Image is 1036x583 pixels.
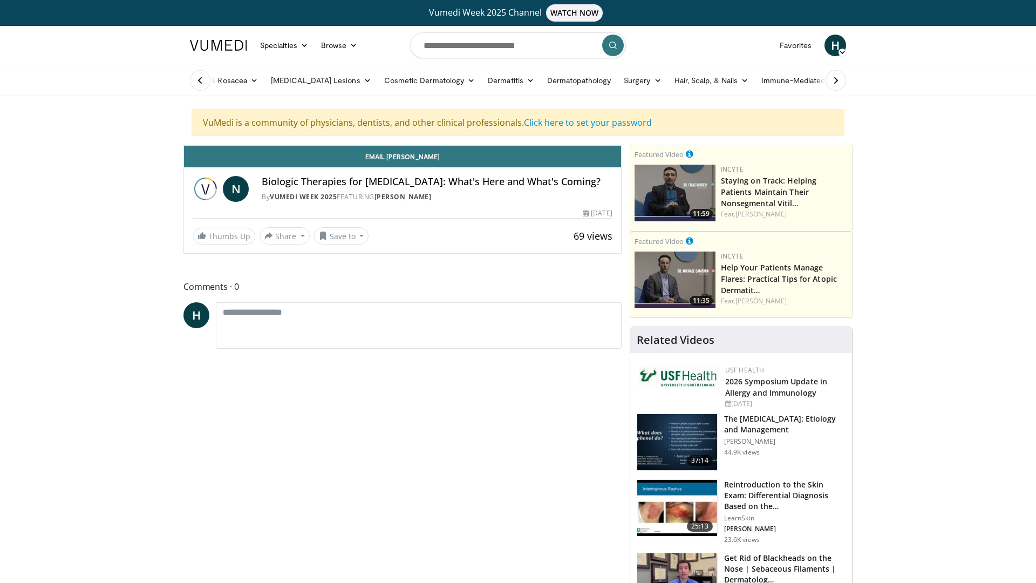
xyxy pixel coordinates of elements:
[192,109,844,136] div: VuMedi is a community of physicians, dentists, and other clinical professionals.
[735,296,787,306] a: [PERSON_NAME]
[262,176,612,188] h4: Biologic Therapies for [MEDICAL_DATA]: What's Here and What's Coming?
[687,455,713,466] span: 37:14
[183,70,264,91] a: Acne & Rosacea
[190,40,247,51] img: VuMedi Logo
[721,252,744,261] a: Incyte
[223,176,249,202] a: N
[264,70,378,91] a: [MEDICAL_DATA] Lesions
[721,209,848,219] div: Feat.
[725,365,765,375] a: USF Health
[184,146,621,167] a: Email [PERSON_NAME]
[721,175,817,208] a: Staying on Track: Helping Patients Maintain Their Nonsegmental Vitil…
[184,145,621,146] video-js: Video Player
[724,535,760,544] p: 23.6K views
[690,209,713,219] span: 11:59
[724,413,846,435] h3: The [MEDICAL_DATA]: Etiology and Management
[668,70,755,91] a: Hair, Scalp, & Nails
[314,227,369,245] button: Save to
[192,4,844,22] a: Vumedi Week 2025 ChannelWATCH NOW
[687,521,713,532] span: 25:13
[410,32,626,58] input: Search topics, interventions
[260,227,310,245] button: Share
[735,209,787,219] a: [PERSON_NAME]
[637,480,717,536] img: 022c50fb-a848-4cac-a9d8-ea0906b33a1b.150x105_q85_crop-smart_upscale.jpg
[635,165,715,221] img: fe0751a3-754b-4fa7-bfe3-852521745b57.png.150x105_q85_crop-smart_upscale.jpg
[637,414,717,470] img: c5af237d-e68a-4dd3-8521-77b3daf9ece4.150x105_q85_crop-smart_upscale.jpg
[270,192,337,201] a: Vumedi Week 2025
[824,35,846,56] a: H
[724,525,846,533] p: [PERSON_NAME]
[721,262,837,295] a: Help Your Patients Manage Flares: Practical Tips for Atopic Dermatit…
[724,479,846,512] h3: Reintroduction to the Skin Exam: Differential Diagnosis Based on the…
[315,35,364,56] a: Browse
[725,399,843,409] div: [DATE]
[639,365,720,389] img: 6ba8804a-8538-4002-95e7-a8f8012d4a11.png.150x105_q85_autocrop_double_scale_upscale_version-0.2.jpg
[635,150,684,159] small: Featured Video
[193,228,255,245] a: Thumbs Up
[721,296,848,306] div: Feat.
[254,35,315,56] a: Specialties
[725,376,827,398] a: 2026 Symposium Update in Allergy and Immunology
[374,192,432,201] a: [PERSON_NAME]
[635,165,715,221] a: 11:59
[637,334,714,347] h4: Related Videos
[773,35,818,56] a: Favorites
[721,165,744,174] a: Incyte
[378,70,481,91] a: Cosmetic Dermatology
[724,448,760,457] p: 44.9K views
[183,302,209,328] a: H
[690,296,713,306] span: 11:35
[481,70,541,91] a: Dermatitis
[546,4,603,22] span: WATCH NOW
[635,236,684,246] small: Featured Video
[193,176,219,202] img: Vumedi Week 2025
[183,280,622,294] span: Comments 0
[635,252,715,308] img: 601112bd-de26-4187-b266-f7c9c3587f14.png.150x105_q85_crop-smart_upscale.jpg
[724,437,846,446] p: [PERSON_NAME]
[755,70,842,91] a: Immune-Mediated
[541,70,617,91] a: Dermatopathology
[574,229,612,242] span: 69 views
[637,479,846,544] a: 25:13 Reintroduction to the Skin Exam: Differential Diagnosis Based on the… LearnSkin [PERSON_NAM...
[583,208,612,218] div: [DATE]
[262,192,612,202] div: By FEATURING
[617,70,668,91] a: Surgery
[724,514,846,523] p: LearnSkin
[524,117,652,128] a: Click here to set your password
[635,252,715,308] a: 11:35
[637,413,846,471] a: 37:14 The [MEDICAL_DATA]: Etiology and Management [PERSON_NAME] 44.9K views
